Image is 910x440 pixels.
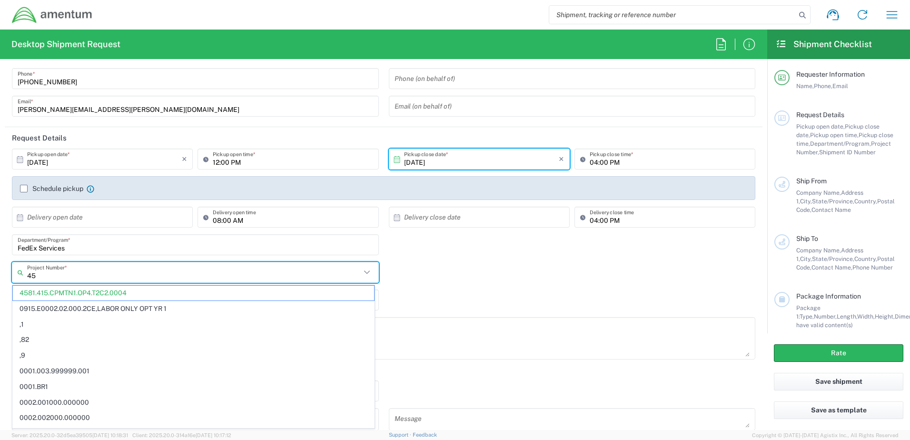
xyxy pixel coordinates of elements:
span: Department/Program, [810,140,871,147]
span: 0002.001000.000000 [13,395,374,410]
span: Country, [854,198,877,205]
span: Server: 2025.20.0-32d5ea39505 [11,432,128,438]
span: State/Province, [812,255,854,262]
span: Width, [857,313,875,320]
span: 0001.BR1 [13,380,374,394]
span: Contact Name [811,206,851,213]
span: Ship From [796,177,827,185]
button: Save as template [774,401,903,419]
span: Name, [796,82,814,90]
span: Country, [854,255,877,262]
span: Client: 2025.20.0-314a16e [132,432,231,438]
span: Requester Information [796,70,865,78]
img: dyncorp [11,6,93,24]
a: Feedback [413,432,437,438]
span: 0002.002000.000000 [13,410,374,425]
a: Support [389,432,413,438]
i: × [559,151,564,167]
span: Copyright © [DATE]-[DATE] Agistix Inc., All Rights Reserved [752,431,899,440]
span: Type, [800,313,814,320]
span: Package 1: [796,304,821,320]
span: ,9 [13,348,374,363]
span: ,82 [13,332,374,347]
span: 0915.E0002.02.000.2CE,LABOR ONLY OPT YR 1 [13,301,374,316]
span: Pickup open date, [796,123,845,130]
h2: Request Details [12,133,67,143]
label: Schedule pickup [20,185,83,192]
span: City, [800,198,812,205]
span: [DATE] 10:18:31 [92,432,128,438]
span: Shipment ID Number [819,149,876,156]
span: Pickup open time, [810,131,859,139]
span: Package Information [796,292,861,300]
h2: Shipment Checklist [776,39,872,50]
span: 0001.003.999999.001 [13,364,374,379]
span: Company Name, [796,189,841,196]
button: Save shipment [774,373,903,390]
span: Company Name, [796,247,841,254]
span: Phone Number [852,264,893,271]
span: Phone, [814,82,832,90]
span: ,1 [13,317,374,332]
span: Email [832,82,848,90]
span: State/Province, [812,198,854,205]
span: Length, [837,313,857,320]
span: Request Details [796,111,844,119]
i: × [182,151,187,167]
span: Height, [875,313,895,320]
input: Shipment, tracking or reference number [549,6,796,24]
span: Number, [814,313,837,320]
h2: Desktop Shipment Request [11,39,120,50]
span: Ship To [796,235,818,242]
span: [DATE] 10:17:12 [196,432,231,438]
span: 4581.415.CPMTN1.OP4.T2C2.0004 [13,286,374,300]
button: Rate [774,344,903,362]
span: Contact Name, [811,264,852,271]
span: City, [800,255,812,262]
